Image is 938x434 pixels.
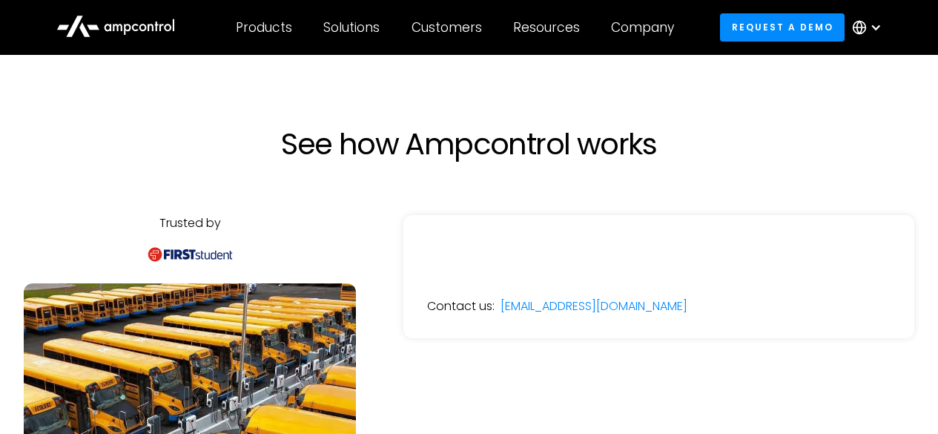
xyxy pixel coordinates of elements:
[427,298,495,315] div: Contact us:
[323,19,380,36] div: Solutions
[236,19,292,36] div: Products
[143,126,796,162] h1: See how Ampcontrol works
[412,19,482,36] div: Customers
[513,19,580,36] div: Resources
[501,298,687,315] a: [EMAIL_ADDRESS][DOMAIN_NAME]
[720,13,845,41] a: Request a demo
[611,19,674,36] div: Company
